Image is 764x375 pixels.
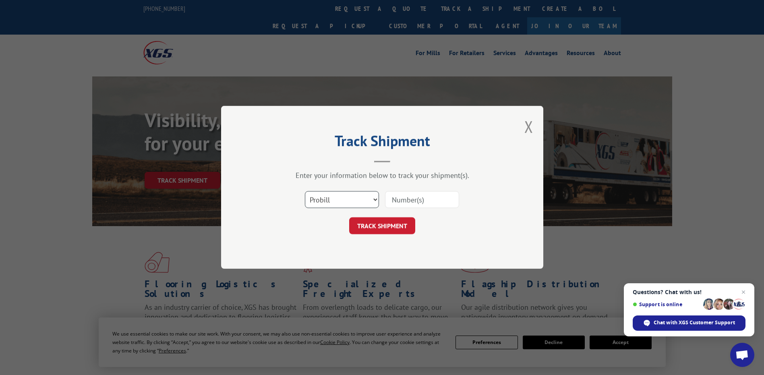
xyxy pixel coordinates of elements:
[261,171,503,180] div: Enter your information below to track your shipment(s).
[654,319,735,326] span: Chat with XGS Customer Support
[739,287,748,297] span: Close chat
[633,315,745,331] div: Chat with XGS Customer Support
[385,192,459,208] input: Number(s)
[730,343,754,367] div: Open chat
[633,301,700,307] span: Support is online
[633,289,745,295] span: Questions? Chat with us!
[261,135,503,150] h2: Track Shipment
[349,218,415,235] button: TRACK SHIPMENT
[524,116,533,137] button: Close modal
